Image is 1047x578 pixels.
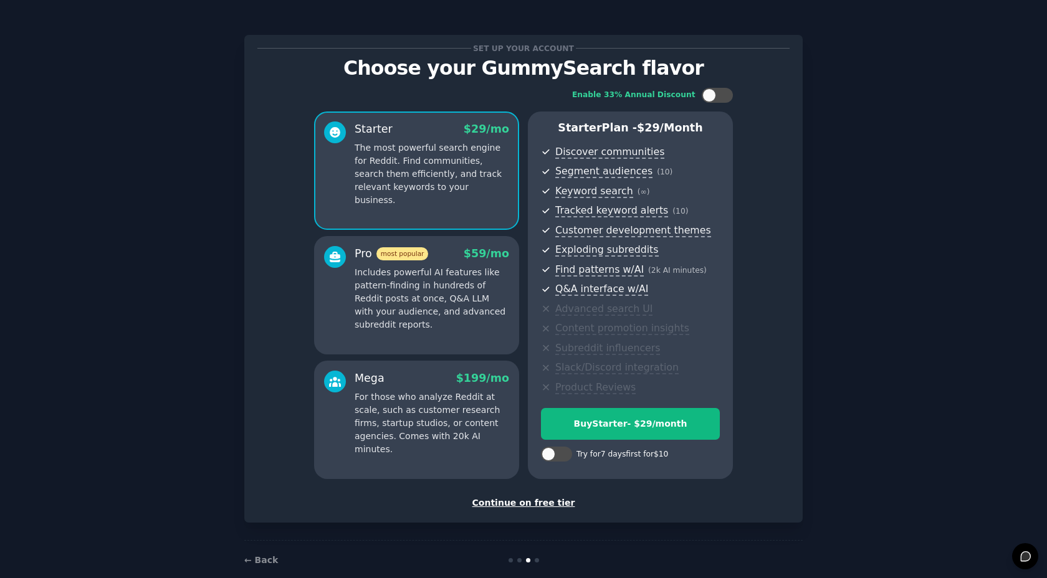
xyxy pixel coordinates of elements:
[637,121,703,134] span: $ 29 /month
[244,555,278,565] a: ← Back
[376,247,429,260] span: most popular
[555,204,668,217] span: Tracked keyword alerts
[355,121,393,137] div: Starter
[541,408,720,440] button: BuyStarter- $29/month
[638,187,650,196] span: ( ∞ )
[648,266,707,275] span: ( 2k AI minutes )
[464,247,509,260] span: $ 59 /mo
[355,141,509,207] p: The most powerful search engine for Reddit. Find communities, search them efficiently, and track ...
[555,381,636,394] span: Product Reviews
[257,496,790,509] div: Continue on free tier
[576,449,668,460] div: Try for 7 days first for $10
[555,342,660,355] span: Subreddit influencers
[464,123,509,135] span: $ 29 /mo
[555,185,633,198] span: Keyword search
[555,224,711,237] span: Customer development themes
[555,361,679,374] span: Slack/Discord integration
[555,283,648,296] span: Q&A interface w/AI
[555,263,644,277] span: Find patterns w/AI
[555,146,664,159] span: Discover communities
[572,90,696,101] div: Enable 33% Annual Discount
[555,303,653,316] span: Advanced search UI
[672,207,688,216] span: ( 10 )
[471,42,576,55] span: Set up your account
[355,266,509,331] p: Includes powerful AI features like pattern-finding in hundreds of Reddit posts at once, Q&A LLM w...
[555,322,689,335] span: Content promotion insights
[355,246,428,262] div: Pro
[355,391,509,456] p: For those who analyze Reddit at scale, such as customer research firms, startup studios, or conte...
[355,371,385,386] div: Mega
[456,372,509,384] span: $ 199 /mo
[555,244,658,257] span: Exploding subreddits
[555,165,653,178] span: Segment audiences
[541,120,720,136] p: Starter Plan -
[542,417,719,430] div: Buy Starter - $ 29 /month
[257,57,790,79] p: Choose your GummySearch flavor
[657,168,672,176] span: ( 10 )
